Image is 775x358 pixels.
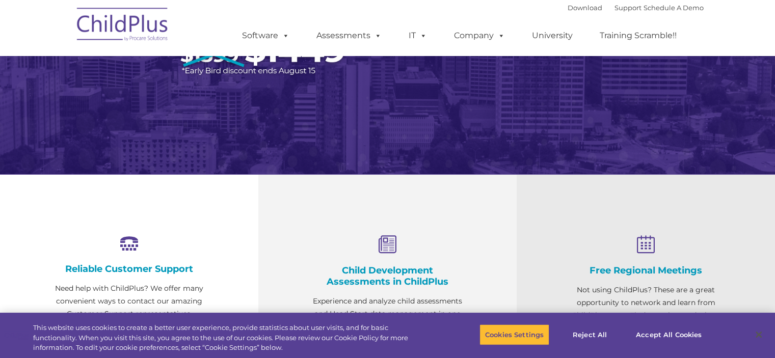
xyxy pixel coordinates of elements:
p: Need help with ChildPlus? We offer many convenient ways to contact our amazing Customer Support r... [51,282,207,346]
h4: Reliable Customer Support [51,263,207,274]
a: Training Scramble!! [590,25,687,46]
a: IT [398,25,437,46]
a: Assessments [306,25,392,46]
button: Reject All [558,324,622,345]
font: | [568,4,704,12]
p: Not using ChildPlus? These are a great opportunity to network and learn from ChildPlus users. Fin... [568,284,724,335]
a: Company [444,25,515,46]
a: Download [568,4,602,12]
a: University [522,25,583,46]
img: ChildPlus by Procare Solutions [72,1,174,51]
h4: Free Regional Meetings [568,265,724,276]
button: Cookies Settings [479,324,549,345]
a: Support [614,4,642,12]
a: Schedule A Demo [644,4,704,12]
a: Software [232,25,300,46]
button: Accept All Cookies [630,324,707,345]
span: Last name [142,67,173,75]
h4: Child Development Assessments in ChildPlus [309,265,466,287]
button: Close [747,323,770,346]
div: This website uses cookies to create a better user experience, provide statistics about user visit... [33,323,426,353]
span: Phone number [142,109,185,117]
